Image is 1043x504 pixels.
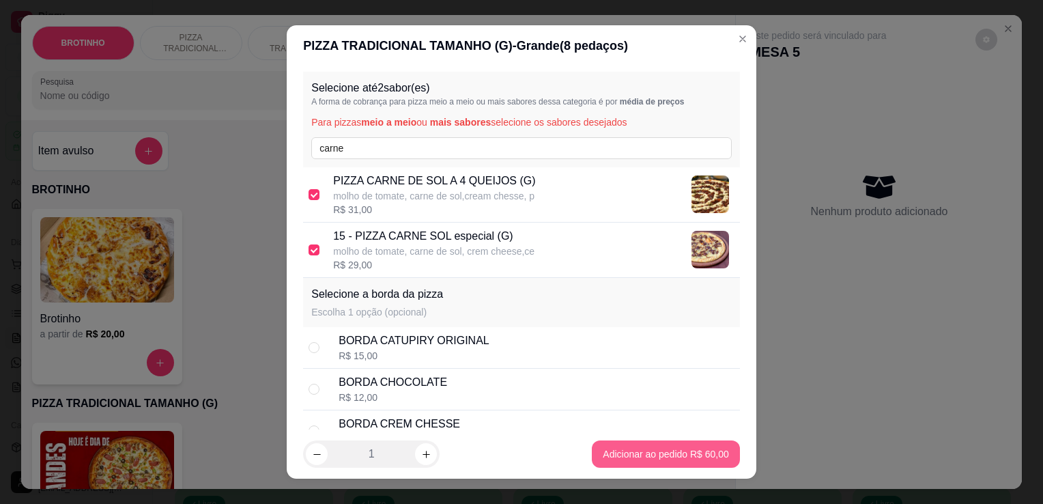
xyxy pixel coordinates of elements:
div: R$ 12,00 [339,391,447,404]
div: BORDA CREM CHESSE [339,416,460,432]
div: BORDA CHOCOLATE [339,374,447,391]
span: média de preços [620,97,685,107]
button: Adicionar ao pedido R$ 60,00 [592,440,739,468]
div: BORDA CATUPIRY ORIGINAL [339,333,489,349]
p: molho de tomate, carne de sol,cream chesse, p [333,189,535,203]
p: 15 - PIZZA CARNE SOL especial (G) [333,228,534,244]
p: molho de tomate, carne de sol, crem cheese,ce [333,244,534,258]
button: Close [732,28,754,50]
span: meio a meio [361,117,416,128]
p: 1 [369,446,375,462]
p: Escolha 1 opção (opcional) [311,305,443,319]
input: Pesquise pelo nome do sabor [311,137,732,159]
p: Selecione a borda da pizza [311,286,443,303]
p: PIZZA CARNE DE SOL A 4 QUEIJOS (G) [333,173,535,189]
img: product-image [691,231,729,268]
div: R$ 15,00 [339,349,489,363]
div: R$ 31,00 [333,203,535,216]
button: decrease-product-quantity [306,443,328,465]
p: A forma de cobrança para pizza meio a meio ou mais sabores dessa categoria é por [311,96,732,107]
div: PIZZA TRADICIONAL TAMANHO (G) - Grande ( 8 pedaços) [303,36,740,55]
button: increase-product-quantity [415,443,437,465]
div: R$ 29,00 [333,258,534,272]
img: product-image [691,176,729,213]
span: mais sabores [430,117,491,128]
p: Para pizzas ou selecione os sabores desejados [311,115,732,129]
p: Selecione até 2 sabor(es) [311,80,732,96]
